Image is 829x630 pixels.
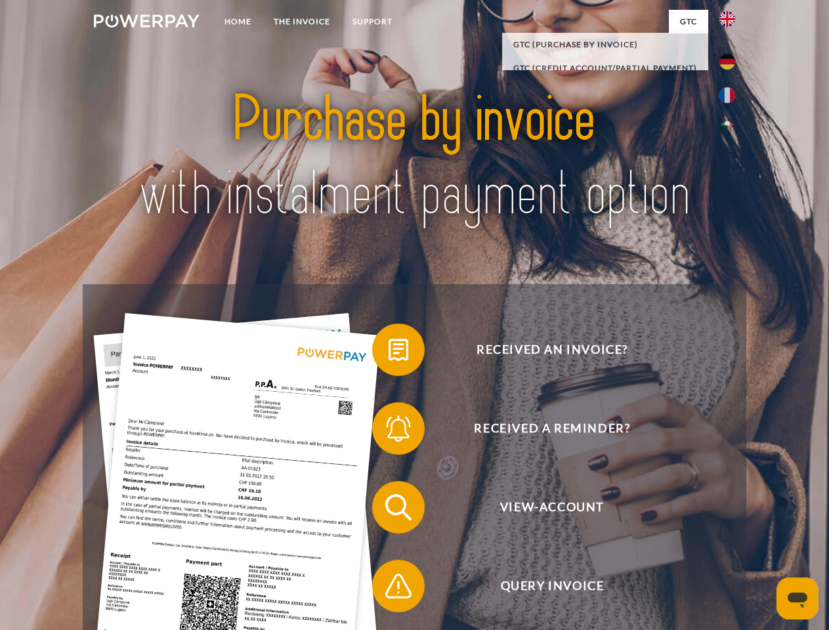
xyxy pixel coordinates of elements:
[372,324,713,376] button: Received an invoice?
[502,33,708,56] a: GTC (Purchase by invoice)
[391,402,713,455] span: Received a reminder?
[382,491,415,524] img: qb_search.svg
[391,481,713,534] span: View-Account
[719,87,735,103] img: fr
[341,10,404,33] a: Support
[776,577,818,619] iframe: Button to launch messaging window
[125,63,704,251] img: title-powerpay_en.svg
[213,10,263,33] a: Home
[382,412,415,445] img: qb_bell.svg
[669,10,708,33] a: GTC
[94,14,200,28] img: logo-powerpay-white.svg
[382,570,415,602] img: qb_warning.svg
[372,560,713,612] button: Query Invoice
[719,54,735,70] img: de
[372,481,713,534] button: View-Account
[391,324,713,376] span: Received an invoice?
[719,121,735,137] img: it
[372,402,713,455] button: Received a reminder?
[719,11,735,27] img: en
[382,333,415,366] img: qb_bill.svg
[263,10,341,33] a: THE INVOICE
[502,56,708,80] a: GTC (Credit account/partial payment)
[391,560,713,612] span: Query Invoice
